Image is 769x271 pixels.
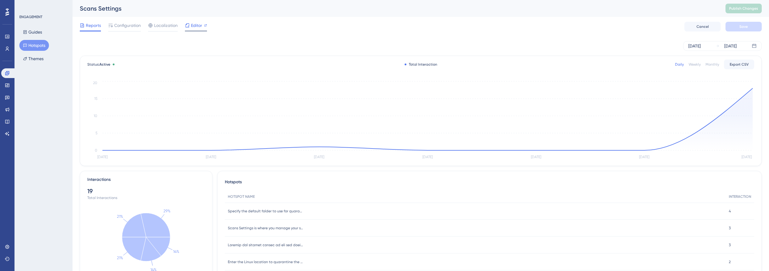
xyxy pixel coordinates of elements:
span: Export CSV [730,62,749,67]
span: 4 [729,209,731,214]
div: Daily [675,62,684,67]
tspan: [DATE] [639,155,649,159]
span: Save [739,24,748,29]
span: Localization [154,22,178,29]
div: 19 [87,187,205,195]
tspan: 0 [95,148,97,152]
tspan: [DATE] [206,155,216,159]
tspan: [DATE] [422,155,433,159]
span: Active [99,62,110,67]
tspan: [DATE] [314,155,324,159]
tspan: 15 [94,96,97,101]
span: HOTSPOT NAME [228,194,255,199]
span: Scans Settings is where you manage your settings for:Scan ParametersAgent ParametersRemediation S... [228,226,303,230]
div: Monthly [706,62,719,67]
span: 3 [729,226,731,230]
div: ENGAGEMENT [19,15,42,19]
div: Total Interaction [405,62,437,67]
span: INTERACTION [729,194,751,199]
text: 14% [173,249,179,254]
div: Weekly [689,62,701,67]
span: Configuration [114,22,141,29]
span: Hotspots [225,178,242,186]
tspan: [DATE] [742,155,752,159]
div: Interactions [87,176,111,183]
span: Specify the default folder to use for quarantining files discovered in an Amazon S3 cloud locatio... [228,209,303,214]
button: Guides [19,27,46,38]
span: Enter the Linux location to quarantine the files.Local Agent machine, all files: <path>/Quarantin... [228,260,303,264]
span: Editor [191,22,202,29]
text: 21% [117,214,123,219]
span: Reports [86,22,101,29]
tspan: 10 [94,114,97,118]
button: Save [725,22,762,31]
button: Hotspots [19,40,49,51]
span: Cancel [696,24,709,29]
button: Cancel [684,22,721,31]
tspan: [DATE] [97,155,108,159]
text: 29% [163,209,170,213]
text: 21% [117,256,123,260]
span: Loremip dol sitamet consec ad eli sed doeiusmodtem incid utlaboreet do m Aliquae admin veniamqu.N... [228,243,303,247]
span: 2 [729,260,731,264]
button: Export CSV [724,60,754,69]
button: Publish Changes [725,4,762,13]
div: [DATE] [724,42,737,50]
button: Themes [19,53,47,64]
div: Scans Settings [80,4,710,13]
span: Publish Changes [729,6,758,11]
tspan: 20 [93,81,97,85]
tspan: [DATE] [531,155,541,159]
span: Status: [87,62,110,67]
span: 3 [729,243,731,247]
div: [DATE] [688,42,701,50]
tspan: 5 [95,131,97,135]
